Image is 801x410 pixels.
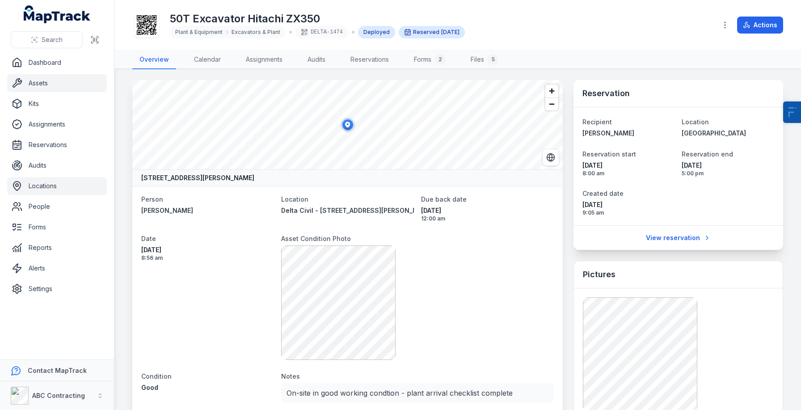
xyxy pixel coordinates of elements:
strong: [STREET_ADDRESS][PERSON_NAME] [141,173,254,182]
button: Actions [737,17,783,34]
a: [PERSON_NAME] [141,206,274,215]
time: 15/09/2025, 8:00:00 am [582,161,675,177]
div: Reserved [399,26,465,38]
a: Dashboard [7,54,107,72]
span: 8:00 am [582,170,675,177]
span: Plant & Equipment [175,29,223,36]
a: Reservations [7,136,107,154]
a: Locations [7,177,107,195]
time: 20/09/2025, 5:00:00 pm [682,161,774,177]
span: [DATE] [441,29,460,35]
a: Forms2 [407,51,453,69]
a: Calendar [187,51,228,69]
h3: Pictures [583,268,616,281]
a: Assets [7,74,107,92]
a: Audits [7,156,107,174]
span: Location [281,195,308,203]
strong: ABC Contracting [32,392,85,399]
span: Delta Civil - [STREET_ADDRESS][PERSON_NAME] [281,207,433,214]
a: MapTrack [24,5,91,23]
span: [DATE] [582,161,675,170]
time: 22/08/2025, 8:56:57 am [141,245,274,262]
span: Asset Condition Photo [281,235,351,242]
span: Date [141,235,156,242]
strong: Contact MapTrack [28,367,87,374]
span: Condition [141,372,172,380]
span: [DATE] [141,245,274,254]
a: Assignments [239,51,290,69]
canvas: Map [132,80,563,169]
button: Zoom in [545,85,558,97]
span: 12:00 am [421,215,554,222]
span: Recipient [582,118,612,126]
button: Switch to Satellite View [542,149,559,166]
div: Deployed [358,26,395,38]
span: Search [42,35,63,44]
a: Overview [132,51,176,69]
h1: 50T Excavator Hitachi ZX350 [170,12,465,26]
a: Files5 [464,51,506,69]
a: View reservation [640,229,717,246]
span: Excavators & Plant [232,29,280,36]
span: 8:56 am [141,254,274,262]
a: [GEOGRAPHIC_DATA] [682,129,774,138]
div: 2 [435,54,446,65]
button: Zoom out [545,97,558,110]
span: Due back date [421,195,467,203]
time: 06/09/2025, 12:00:00 am [421,206,554,222]
a: Assignments [7,115,107,133]
a: Forms [7,218,107,236]
span: [GEOGRAPHIC_DATA] [682,129,746,137]
span: Person [141,195,163,203]
p: On-site in good working condtion - plant arrival checklist complete [287,387,548,399]
span: [DATE] [682,161,774,170]
a: Audits [300,51,333,69]
span: [DATE] [582,200,675,209]
time: 22/08/2025, 9:05:32 am [582,200,675,216]
span: 9:05 am [582,209,675,216]
button: Search [11,31,83,48]
a: [PERSON_NAME] [582,129,675,138]
a: Reservations [343,51,396,69]
div: DELTA-1474 [295,26,348,38]
span: [DATE] [421,206,554,215]
span: Created date [582,190,624,197]
span: Notes [281,372,300,380]
a: Delta Civil - [STREET_ADDRESS][PERSON_NAME] [281,206,414,215]
time: 15/09/2025, 8:00:00 am [441,29,460,36]
a: Kits [7,95,107,113]
a: Settings [7,280,107,298]
span: Location [682,118,709,126]
a: Alerts [7,259,107,277]
a: People [7,198,107,216]
span: 5:00 pm [682,170,774,177]
h3: Reservation [582,87,630,100]
span: Reservation start [582,150,636,158]
span: Good [141,384,158,391]
div: 5 [488,54,498,65]
span: Reservation end [682,150,733,158]
a: Reports [7,239,107,257]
